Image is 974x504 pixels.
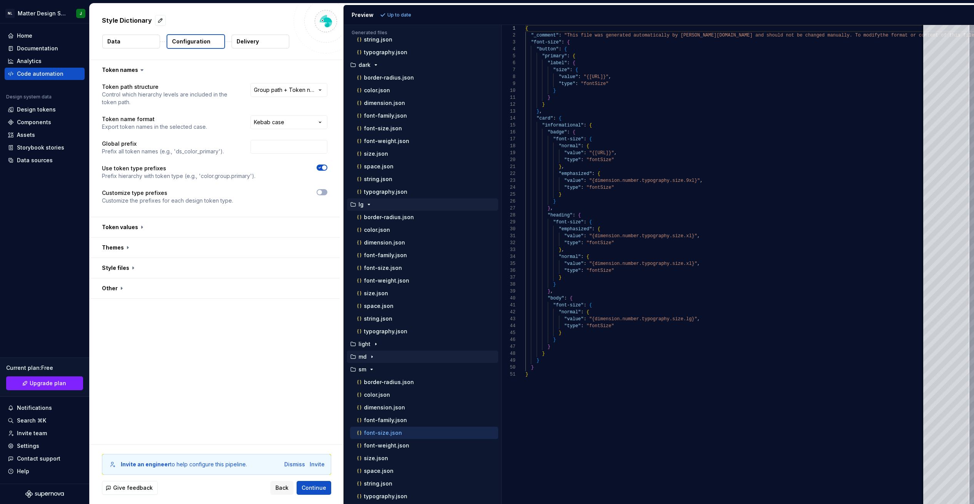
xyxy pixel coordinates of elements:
[102,148,224,155] p: Prefix all token names (e.g., 'ds_color_primary').
[359,201,364,208] p: lg
[302,484,326,492] span: Continue
[697,233,700,239] span: ,
[284,461,305,468] div: Dismiss
[592,226,594,232] span: :
[584,303,586,308] span: :
[575,81,578,86] span: :
[364,138,409,144] p: font-weight.json
[502,80,515,87] div: 9
[364,303,394,309] p: space.json
[364,404,405,411] p: dimension.json
[547,213,572,218] span: "heading"
[5,154,85,166] a: Data sources
[581,143,584,149] span: :
[310,461,325,468] button: Invite
[564,261,583,266] span: "value"
[364,468,394,474] p: space.json
[364,125,402,131] p: font-size.json
[359,62,370,68] p: dark
[5,440,85,452] a: Settings
[5,68,85,80] a: Code automation
[502,205,515,212] div: 27
[584,123,586,128] span: :
[502,32,515,39] div: 2
[589,233,697,239] span: "{dimension.number.typography.size.xl}"
[364,163,394,170] p: space.json
[542,53,567,59] span: "primary"
[589,220,592,225] span: {
[502,170,515,177] div: 22
[364,430,402,436] p: font-size.json
[502,246,515,253] div: 33
[350,479,498,488] button: string.json
[502,281,515,288] div: 38
[586,240,614,246] span: "fontSize"
[350,416,498,424] button: font-family.json
[5,141,85,154] a: Storybook stories
[502,274,515,281] div: 37
[350,251,498,259] button: font-family.json
[531,40,561,45] span: "font-size"
[502,233,515,240] div: 31
[364,49,407,55] p: typography.json
[559,116,561,121] span: {
[502,309,515,316] div: 42
[581,309,584,315] span: :
[581,254,584,259] span: :
[547,130,567,135] span: "badge"
[364,100,405,106] p: dimension.json
[502,253,515,260] div: 34
[559,275,561,280] span: }
[102,91,237,106] p: Control which hierarchy levels are included in the token path.
[350,226,498,234] button: color.json
[17,455,60,462] div: Contact support
[570,296,572,301] span: {
[5,42,85,55] a: Documentation
[586,143,589,149] span: {
[107,38,120,45] p: Data
[347,61,498,69] button: dark
[564,150,583,156] span: "value"
[350,238,498,247] button: dimension.json
[18,10,67,17] div: Matter Design System
[5,465,85,477] button: Help
[502,67,515,73] div: 7
[567,40,570,45] span: {
[17,32,32,40] div: Home
[102,481,158,495] button: Give feedback
[586,309,589,315] span: {
[589,261,697,266] span: "{dimension.number.typography.size.xl}"
[502,143,515,150] div: 18
[350,403,498,412] button: dimension.json
[502,46,515,53] div: 4
[364,379,414,385] p: border-radius.json
[17,144,64,151] div: Storybook stories
[387,12,411,18] p: Up to date
[6,94,52,100] div: Design system data
[584,220,586,225] span: :
[17,45,58,52] div: Documentation
[350,264,498,272] button: font-size.json
[564,296,567,301] span: :
[364,151,388,157] p: size.json
[539,109,542,114] span: ,
[350,492,498,501] button: typography.json
[536,47,559,52] span: "button"
[17,467,29,475] div: Help
[572,53,575,59] span: {
[584,178,586,183] span: :
[25,490,64,498] svg: Supernova Logo
[586,254,589,259] span: {
[347,200,498,209] button: lg
[572,130,575,135] span: {
[572,60,575,66] span: {
[502,184,515,191] div: 24
[102,115,207,123] p: Token name format
[113,484,153,492] span: Give feedback
[364,75,414,81] p: border-radius.json
[5,103,85,116] a: Design tokens
[553,303,584,308] span: "font-size"
[364,392,390,398] p: color.json
[350,162,498,171] button: space.json
[350,188,498,196] button: typography.json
